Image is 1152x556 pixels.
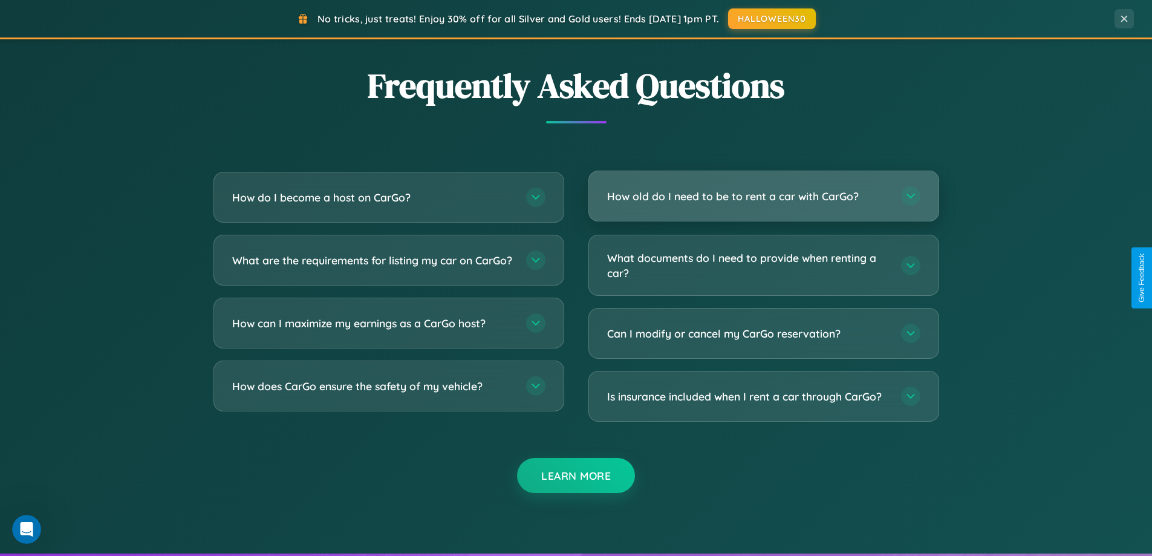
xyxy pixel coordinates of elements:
[12,515,41,544] iframe: Intercom live chat
[517,458,635,493] button: Learn More
[232,190,514,205] h3: How do I become a host on CarGo?
[232,253,514,268] h3: What are the requirements for listing my car on CarGo?
[607,326,889,341] h3: Can I modify or cancel my CarGo reservation?
[317,13,719,25] span: No tricks, just treats! Enjoy 30% off for all Silver and Gold users! Ends [DATE] 1pm PT.
[232,379,514,394] h3: How does CarGo ensure the safety of my vehicle?
[728,8,816,29] button: HALLOWEEN30
[607,389,889,404] h3: Is insurance included when I rent a car through CarGo?
[1137,253,1146,303] div: Give Feedback
[213,62,939,109] h2: Frequently Asked Questions
[607,250,889,280] h3: What documents do I need to provide when renting a car?
[607,189,889,204] h3: How old do I need to be to rent a car with CarGo?
[232,316,514,331] h3: How can I maximize my earnings as a CarGo host?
